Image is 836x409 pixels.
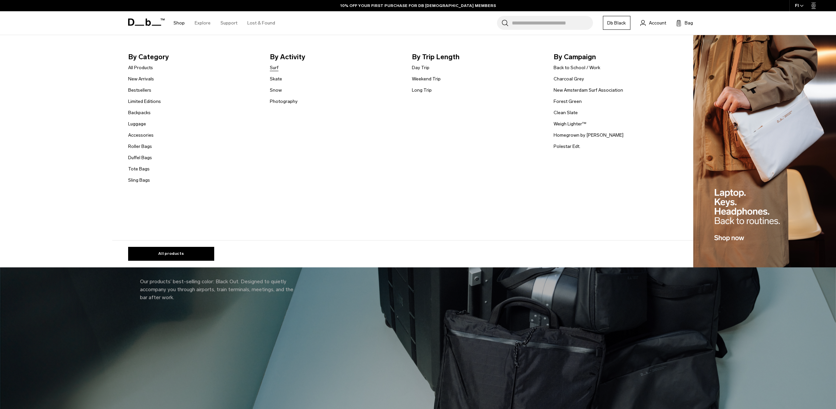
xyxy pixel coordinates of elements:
[128,165,150,172] a: Tote Bags
[270,64,278,71] a: Surf
[128,64,153,71] a: All Products
[128,87,151,94] a: Bestsellers
[169,11,280,35] nav: Main Navigation
[412,75,441,82] a: Weekend Trip
[270,75,282,82] a: Skate
[603,16,630,30] a: Db Black
[412,52,543,62] span: By Trip Length
[128,75,154,82] a: New Arrivals
[649,20,666,26] span: Account
[676,19,693,27] button: Bag
[128,52,260,62] span: By Category
[554,120,586,127] a: Weigh Lighter™
[195,11,211,35] a: Explore
[128,247,214,261] a: All products
[554,52,685,62] span: By Campaign
[554,132,623,139] a: Homegrown by [PERSON_NAME]
[128,143,152,150] a: Roller Bags
[554,98,582,105] a: Forest Green
[128,98,161,105] a: Limited Editions
[128,132,154,139] a: Accessories
[247,11,275,35] a: Lost & Found
[412,87,432,94] a: Long Trip
[554,109,578,116] a: Clean Slate
[128,120,146,127] a: Luggage
[685,20,693,26] span: Bag
[554,75,584,82] a: Charcoal Grey
[640,19,666,27] a: Account
[554,143,580,150] a: Polestar Edt.
[128,154,152,161] a: Duffel Bags
[221,11,237,35] a: Support
[128,177,150,184] a: Sling Bags
[554,87,623,94] a: New Amsterdam Surf Association
[128,109,151,116] a: Backpacks
[270,98,298,105] a: Photography
[554,64,600,71] a: Back to School / Work
[173,11,185,35] a: Shop
[270,52,401,62] span: By Activity
[412,64,429,71] a: Day Trip
[340,3,496,9] a: 10% OFF YOUR FIRST PURCHASE FOR DB [DEMOGRAPHIC_DATA] MEMBERS
[270,87,282,94] a: Snow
